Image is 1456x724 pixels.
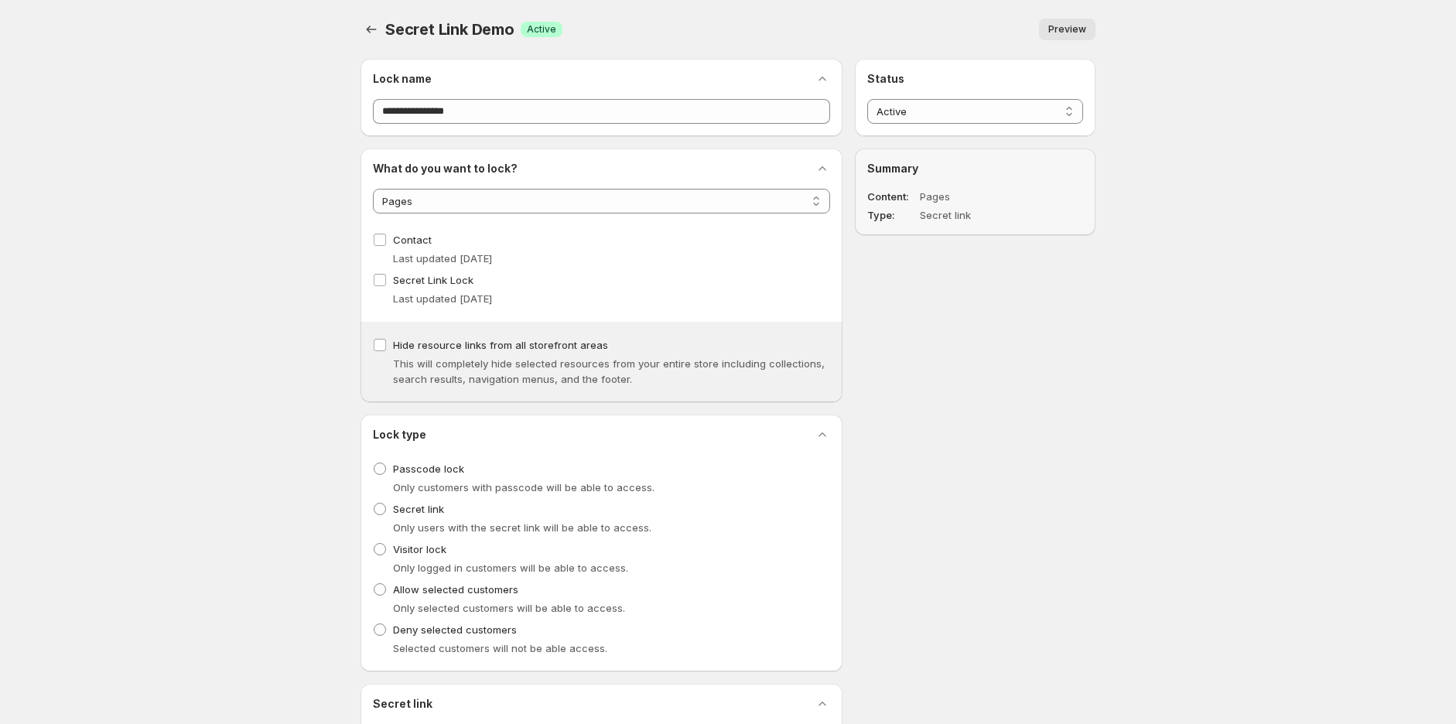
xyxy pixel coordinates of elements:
span: Preview [1048,23,1086,36]
span: Only customers with passcode will be able to access. [393,481,655,493]
span: Secret link [393,503,444,515]
span: Last updated [DATE] [393,292,492,305]
dd: Secret link [920,207,1039,223]
span: Selected customers will not be able access. [393,642,607,654]
h2: What do you want to lock? [373,161,518,176]
dt: Content: [867,189,917,204]
span: Secret Link Demo [385,20,514,39]
span: Only users with the secret link will be able to access. [393,521,651,534]
h2: Summary [867,161,1083,176]
span: Active [527,23,556,36]
span: Contact [393,234,432,246]
span: Only logged in customers will be able to access. [393,562,628,574]
span: Last updated [DATE] [393,252,492,265]
button: Preview [1039,19,1095,40]
h2: Lock type [373,427,426,442]
button: Back [361,19,382,40]
h2: Lock name [373,71,432,87]
h2: Status [867,71,1083,87]
span: Visitor lock [393,543,446,555]
span: Only selected customers will be able to access. [393,602,625,614]
span: Secret Link Lock [393,274,473,286]
span: Passcode lock [393,463,464,475]
span: Hide resource links from all storefront areas [393,339,608,351]
h2: Secret link [373,696,432,712]
dd: Pages [920,189,1039,204]
span: This will completely hide selected resources from your entire store including collections, search... [393,357,825,385]
dt: Type: [867,207,917,223]
span: Allow selected customers [393,583,518,596]
span: Deny selected customers [393,623,517,636]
